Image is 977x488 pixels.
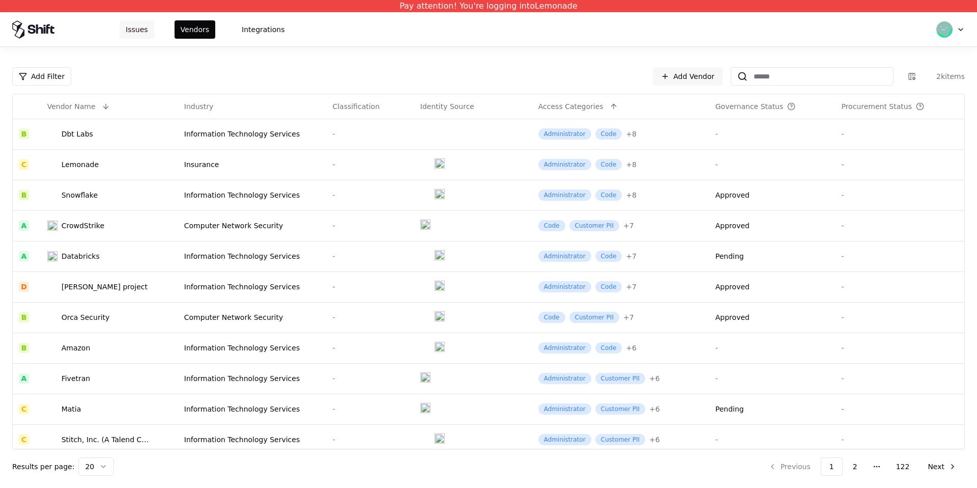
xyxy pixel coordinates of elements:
div: Information Technology Services [184,343,321,353]
div: - [332,190,408,200]
div: Information Technology Services [184,435,321,445]
button: Issues [120,20,154,39]
img: okta.com [435,342,445,352]
div: + 8 [626,129,637,139]
div: Approved [715,282,750,292]
button: Add Filter [12,67,71,86]
div: - [841,435,958,445]
img: snowflake.com [435,403,445,413]
button: +8 [626,129,637,139]
button: +6 [649,373,660,384]
div: Administrator [538,251,591,262]
div: Computer Network Security [184,312,321,322]
div: Code [538,220,565,231]
div: - [715,373,829,384]
img: okta.com [435,433,445,444]
div: Administrator [538,342,591,354]
div: CrowdStrike [62,221,104,231]
div: Stitch, Inc. (A Talend Company) [62,435,153,445]
div: Administrator [538,128,591,140]
div: + 8 [626,190,637,200]
img: aws.amazon.com [420,250,430,260]
img: snowflake.com [435,220,445,230]
div: + 6 [649,373,660,384]
div: - [332,343,408,353]
button: 2 [845,457,866,476]
div: - [332,282,408,292]
div: Information Technology Services [184,404,321,414]
div: - [841,373,958,384]
img: snowflake.com [435,372,445,383]
div: - [715,159,829,170]
div: - [332,373,408,384]
div: - [332,312,408,322]
img: Amazon [47,343,58,353]
div: 2k items [924,71,965,82]
div: Procurement Status [841,101,912,112]
button: +7 [623,221,634,231]
button: +6 [649,404,660,414]
div: B [19,312,29,322]
img: aws.amazon.com [420,189,430,199]
img: snowflake.com [435,128,445,138]
button: Vendors [175,20,215,39]
div: Information Technology Services [184,251,321,261]
div: B [19,129,29,139]
div: + 7 [623,312,634,322]
div: Code [595,281,622,292]
img: aws.amazon.com [420,158,430,169]
img: Databricks [47,251,58,261]
div: Administrator [538,373,591,384]
button: Next [919,457,965,476]
nav: pagination [760,457,965,476]
div: - [332,435,408,445]
img: aws.amazon.com [420,281,430,291]
div: - [841,343,958,353]
div: - [715,343,829,353]
div: Approved [715,190,750,200]
div: - [841,129,958,139]
button: 1 [821,457,843,476]
div: Administrator [538,189,591,201]
div: D [19,282,29,292]
div: Amazon [62,343,91,353]
div: - [332,159,408,170]
img: snowflake.com [449,158,459,169]
div: Fivetran [62,373,91,384]
div: A [19,373,29,384]
div: - [332,129,408,139]
div: Industry [184,101,214,112]
div: Code [595,159,622,170]
img: snowflake.com [449,342,459,352]
div: Customer PII [595,373,645,384]
div: - [841,251,958,261]
img: CrowdStrike [47,221,58,231]
div: A [19,221,29,231]
img: Orca Security [47,312,58,322]
img: okta.com [435,189,445,199]
div: Code [595,128,622,140]
div: Classification [332,101,380,112]
div: - [841,312,958,322]
div: + 6 [626,343,637,353]
div: Approved [715,221,750,231]
div: Lemonade [62,159,99,170]
img: dbt Labs [47,129,58,139]
div: Administrator [538,281,591,292]
img: Matia [47,404,58,414]
img: okta.com [435,158,445,169]
img: okta.com [420,220,430,230]
div: B [19,190,29,200]
div: Insurance [184,159,321,170]
a: Add Vendor [653,67,723,86]
div: Orca Security [62,312,110,322]
img: snowflake.com [449,250,459,260]
div: - [715,435,829,445]
div: + 6 [649,404,660,414]
div: [PERSON_NAME] project [62,282,148,292]
img: Snowflake [47,190,58,200]
img: okta.com [420,403,430,413]
div: - [841,404,958,414]
img: Fivetran [47,373,58,384]
div: Approved [715,312,750,322]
